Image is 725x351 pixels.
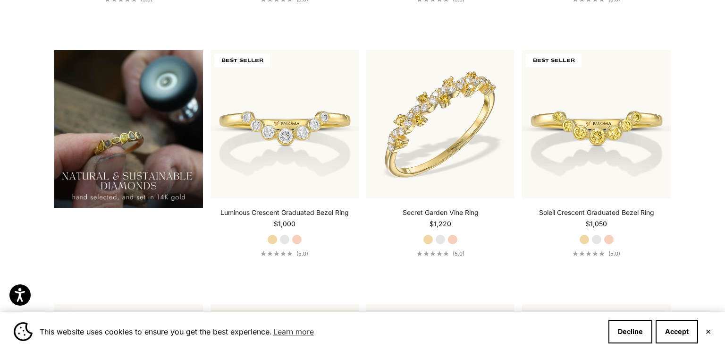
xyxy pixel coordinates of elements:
span: This website uses cookies to ensure you get the best experience. [40,325,601,339]
a: Learn more [272,325,315,339]
img: #YellowGold [522,50,670,198]
img: 2_05b7e518-09e1-48b4-8828-ad2f9eb41d13.png [54,50,202,208]
sale-price: $1,220 [430,219,451,229]
button: Decline [608,320,652,343]
span: (5.0) [453,250,464,257]
a: 5.0 out of 5.0 stars(5.0) [417,250,464,257]
sale-price: $1,050 [586,219,607,229]
span: BEST SELLER [526,54,582,67]
div: 5.0 out of 5.0 stars [573,251,605,256]
button: Accept [656,320,698,343]
a: Secret Garden Vine Ring [403,208,479,217]
img: #YellowGold [366,50,514,198]
img: Cookie banner [14,322,33,341]
sale-price: $1,000 [274,219,295,229]
a: Luminous Crescent Graduated Bezel Ring [220,208,349,217]
a: 5.0 out of 5.0 stars(5.0) [261,250,308,257]
span: BEST SELLER [214,54,270,67]
button: Close [705,329,711,334]
div: 5.0 out of 5.0 stars [261,251,293,256]
div: 5.0 out of 5.0 stars [417,251,449,256]
span: (5.0) [296,250,308,257]
a: 5.0 out of 5.0 stars(5.0) [573,250,620,257]
span: (5.0) [608,250,620,257]
img: #YellowGold [211,50,359,198]
a: Soleil Crescent Graduated Bezel Ring [539,208,654,217]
